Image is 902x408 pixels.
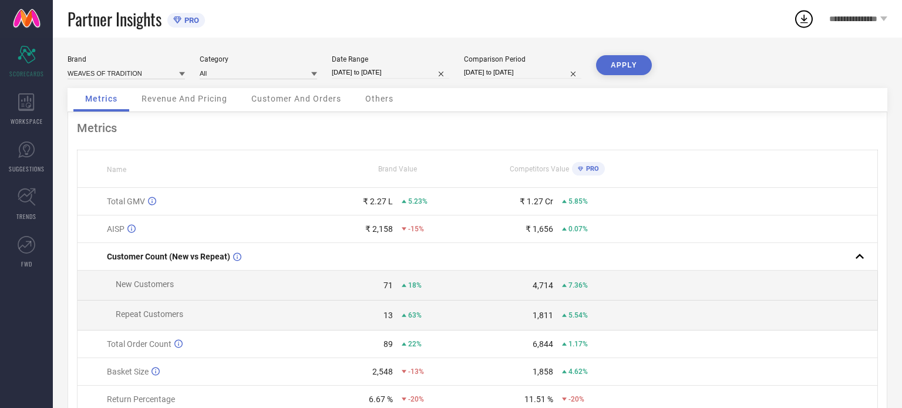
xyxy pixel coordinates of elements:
[107,166,126,174] span: Name
[332,66,449,79] input: Select date range
[9,164,45,173] span: SUGGESTIONS
[200,55,317,63] div: Category
[21,259,32,268] span: FWD
[251,94,341,103] span: Customer And Orders
[568,395,584,403] span: -20%
[568,225,588,233] span: 0.07%
[16,212,36,221] span: TRENDS
[142,94,227,103] span: Revenue And Pricing
[568,367,588,376] span: 4.62%
[408,197,428,205] span: 5.23%
[85,94,117,103] span: Metrics
[408,367,424,376] span: -13%
[568,311,588,319] span: 5.54%
[408,311,422,319] span: 63%
[365,224,393,234] div: ₹ 2,158
[408,225,424,233] span: -15%
[793,8,815,29] div: Open download list
[408,281,422,289] span: 18%
[116,309,183,319] span: Repeat Customers
[408,395,424,403] span: -20%
[77,121,878,135] div: Metrics
[520,197,553,206] div: ₹ 1.27 Cr
[332,55,449,63] div: Date Range
[372,367,393,376] div: 2,548
[383,281,393,290] div: 71
[533,281,553,290] div: 4,714
[596,55,652,75] button: APPLY
[116,279,174,289] span: New Customers
[107,339,171,349] span: Total Order Count
[383,339,393,349] div: 89
[408,340,422,348] span: 22%
[365,94,393,103] span: Others
[524,394,553,404] div: 11.51 %
[533,311,553,320] div: 1,811
[533,339,553,349] div: 6,844
[510,165,569,173] span: Competitors Value
[107,252,230,261] span: Customer Count (New vs Repeat)
[369,394,393,404] div: 6.67 %
[181,16,199,25] span: PRO
[68,55,185,63] div: Brand
[464,66,581,79] input: Select comparison period
[568,340,588,348] span: 1.17%
[68,7,161,31] span: Partner Insights
[526,224,553,234] div: ₹ 1,656
[583,165,599,173] span: PRO
[568,281,588,289] span: 7.36%
[464,55,581,63] div: Comparison Period
[383,311,393,320] div: 13
[9,69,44,78] span: SCORECARDS
[11,117,43,126] span: WORKSPACE
[378,165,417,173] span: Brand Value
[107,394,175,404] span: Return Percentage
[107,367,149,376] span: Basket Size
[568,197,588,205] span: 5.85%
[107,224,124,234] span: AISP
[533,367,553,376] div: 1,858
[363,197,393,206] div: ₹ 2.27 L
[107,197,145,206] span: Total GMV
